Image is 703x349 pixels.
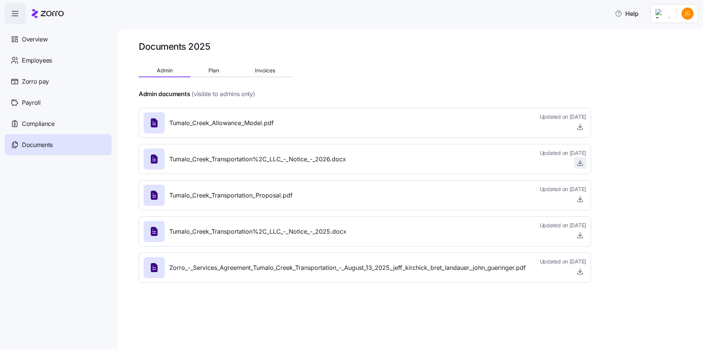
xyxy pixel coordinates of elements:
span: Tumalo_Creek_Transportation_Proposal.pdf [169,191,293,200]
span: Updated on [DATE] [540,185,586,193]
span: Tumalo_Creek_Transportation%2C_LLC_-_Notice_-_2026.docx [169,155,346,164]
span: Employees [22,56,52,65]
span: Zorro pay [22,77,49,86]
span: Overview [22,35,47,44]
h4: Admin documents [139,90,190,98]
span: Documents [22,140,53,150]
span: Updated on [DATE] [540,113,586,121]
span: Updated on [DATE] [540,222,586,229]
a: Payroll [5,92,112,113]
a: Documents [5,134,112,155]
img: Employer logo [656,9,671,18]
span: Payroll [22,98,41,107]
span: Tumalo_Creek_Allowance_Model.pdf [169,118,274,128]
button: Help [609,6,645,21]
a: Employees [5,50,112,71]
span: Updated on [DATE] [540,258,586,265]
span: Zorro_-_Services_Agreement_Tumalo_Creek_Transportation_-_August_13_2025_jeff_kirchick_bret_landau... [169,263,526,272]
span: (visible to admins only) [191,89,255,99]
h1: Documents 2025 [139,41,210,52]
span: Admin [157,68,173,73]
img: be28eee7940ff7541a673135d606113e [682,8,694,20]
a: Compliance [5,113,112,134]
span: Plan [208,68,219,73]
span: Tumalo_Creek_Transportation%2C_LLC_-_Notice_-_2025.docx [169,227,346,236]
span: Updated on [DATE] [540,149,586,157]
a: Overview [5,29,112,50]
a: Zorro pay [5,71,112,92]
span: Compliance [22,119,55,129]
span: Help [615,9,639,18]
span: Invoices [255,68,275,73]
